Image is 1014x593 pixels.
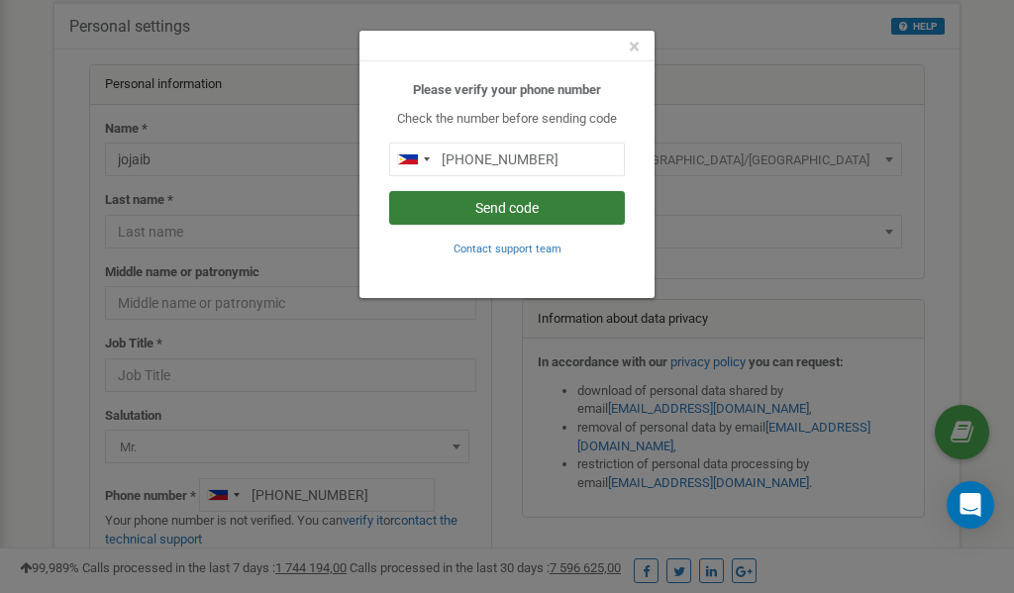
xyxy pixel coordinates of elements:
[389,110,625,129] p: Check the number before sending code
[629,35,640,58] span: ×
[454,243,561,255] small: Contact support team
[454,241,561,255] a: Contact support team
[389,143,625,176] input: 0905 123 4567
[389,191,625,225] button: Send code
[947,481,994,529] div: Open Intercom Messenger
[629,37,640,57] button: Close
[413,82,601,97] b: Please verify your phone number
[390,144,436,175] div: Telephone country code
